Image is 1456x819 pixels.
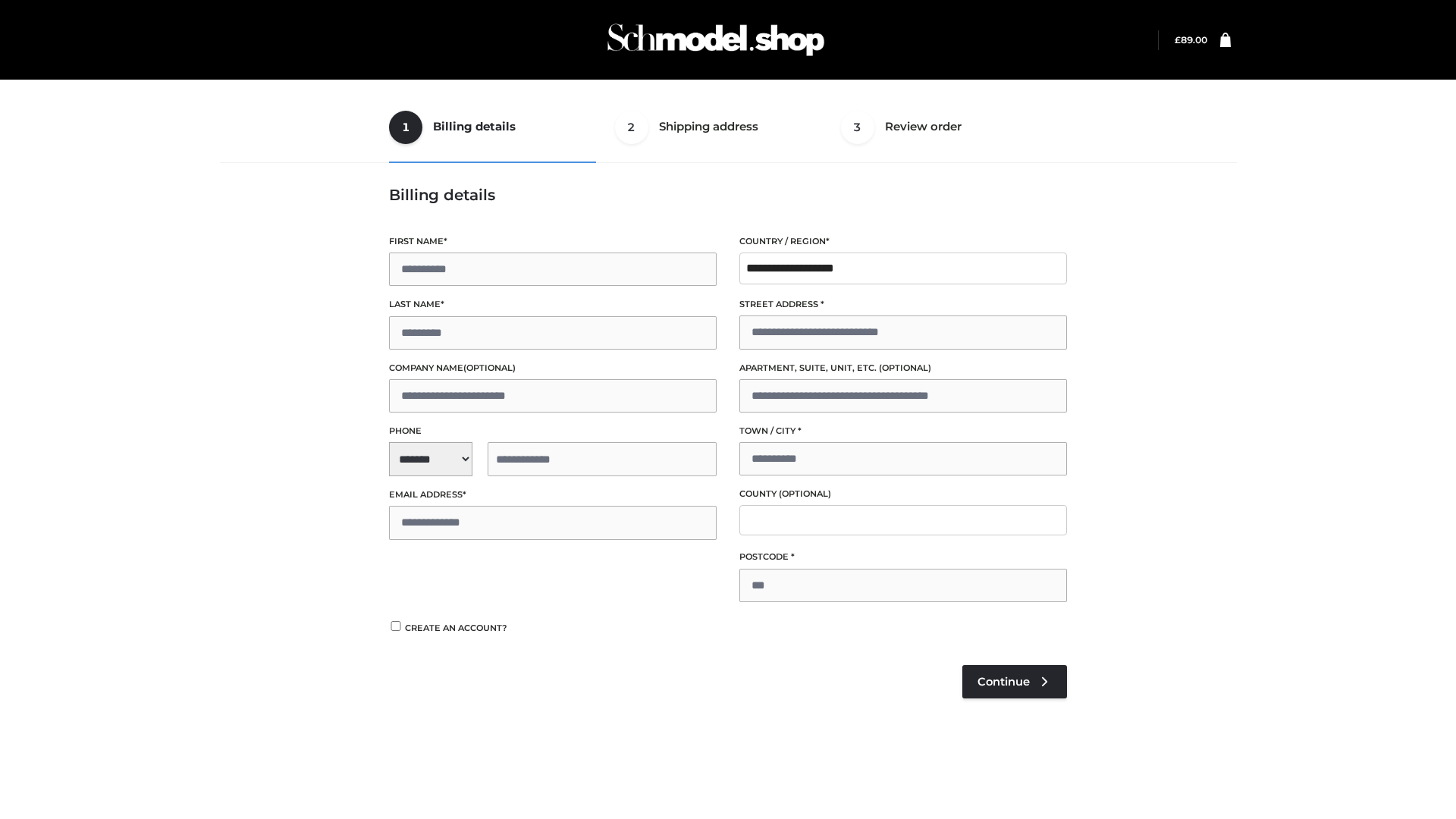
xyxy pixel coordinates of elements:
[405,623,507,633] span: Create an account?
[879,362,931,373] span: (optional)
[389,424,717,438] label: Phone
[1175,34,1181,45] span: £
[389,621,403,631] input: Create an account?
[389,361,717,375] label: Company name
[977,675,1030,689] span: Continue
[389,488,717,502] label: Email address
[739,361,1067,375] label: Apartment, suite, unit, etc.
[389,297,717,312] label: Last name
[389,234,717,249] label: First name
[739,424,1067,438] label: Town / City
[739,487,1067,501] label: County
[389,186,1067,204] h3: Billing details
[1175,34,1207,45] bdi: 89.00
[962,665,1067,698] a: Continue
[739,234,1067,249] label: Country / Region
[463,362,516,373] span: (optional)
[1175,34,1207,45] a: £89.00
[779,488,831,499] span: (optional)
[739,297,1067,312] label: Street address
[602,10,830,70] img: Schmodel Admin 964
[739,550,1067,564] label: Postcode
